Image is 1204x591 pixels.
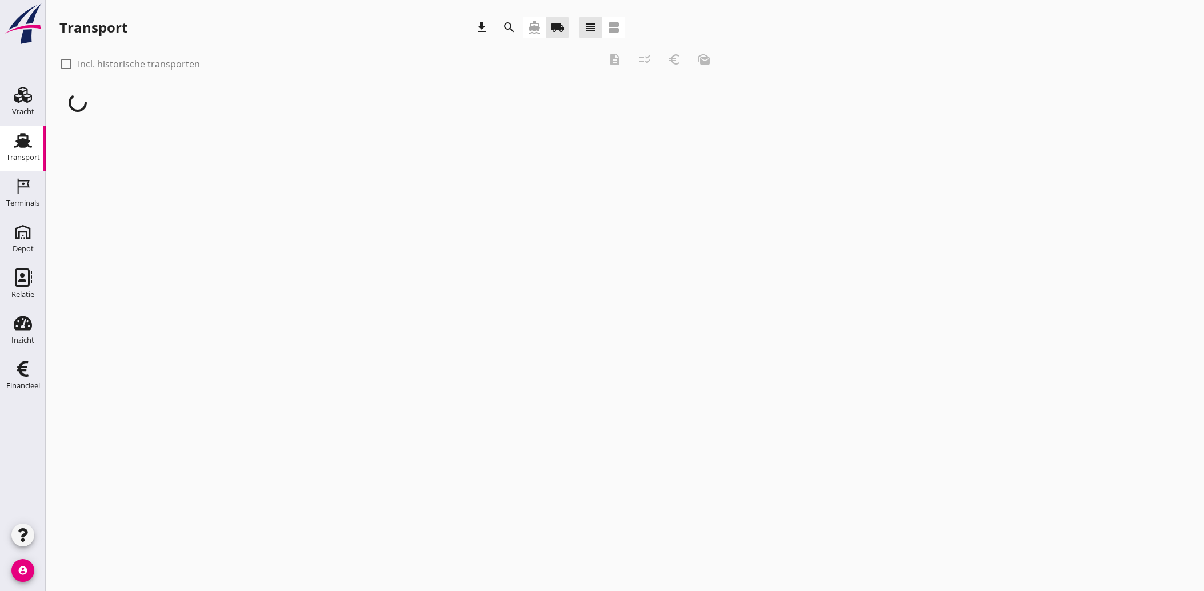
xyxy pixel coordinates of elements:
label: Incl. historische transporten [78,58,200,70]
i: download [475,21,489,34]
div: Terminals [6,199,39,207]
div: Vracht [12,108,34,115]
div: Transport [59,18,127,37]
i: account_circle [11,559,34,582]
div: Inzicht [11,336,34,344]
i: view_agenda [607,21,621,34]
i: search [502,21,516,34]
div: Depot [13,245,34,252]
i: view_headline [583,21,597,34]
div: Relatie [11,291,34,298]
img: logo-small.a267ee39.svg [2,3,43,45]
div: Transport [6,154,40,161]
i: local_shipping [551,21,565,34]
i: directions_boat [527,21,541,34]
div: Financieel [6,382,40,389]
